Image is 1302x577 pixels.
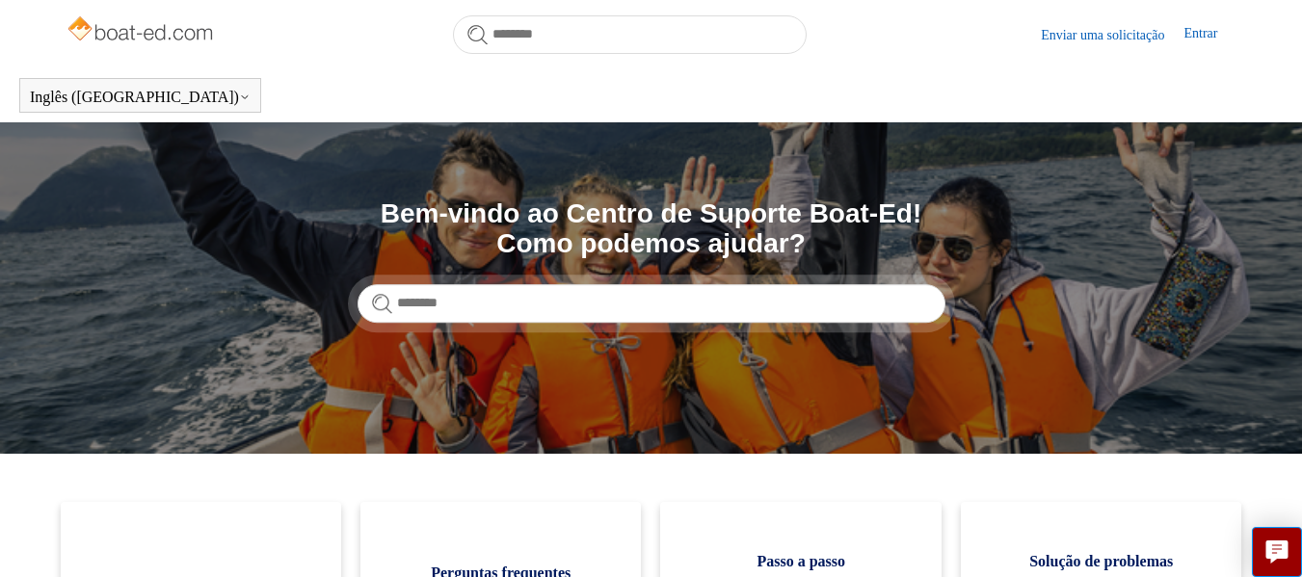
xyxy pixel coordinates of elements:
[1183,23,1236,46] a: Entrar
[66,12,219,50] img: Página inicial do Centro de Ajuda Boat-Ed
[30,89,239,105] font: Inglês ([GEOGRAPHIC_DATA])
[453,15,807,54] input: Procurar
[1029,553,1173,569] font: Solução de problemas
[30,87,251,106] button: Inglês ([GEOGRAPHIC_DATA])
[381,198,922,258] font: Bem-vindo ao Centro de Suporte Boat-Ed! Como podemos ajudar?
[1041,28,1164,42] font: Enviar uma solicitação
[757,553,845,569] font: Passo a passo
[1183,26,1217,40] font: Entrar
[1041,25,1183,45] a: Enviar uma solicitação
[358,284,945,323] input: Procurar
[1252,527,1302,577] button: Bate-papo ao vivo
